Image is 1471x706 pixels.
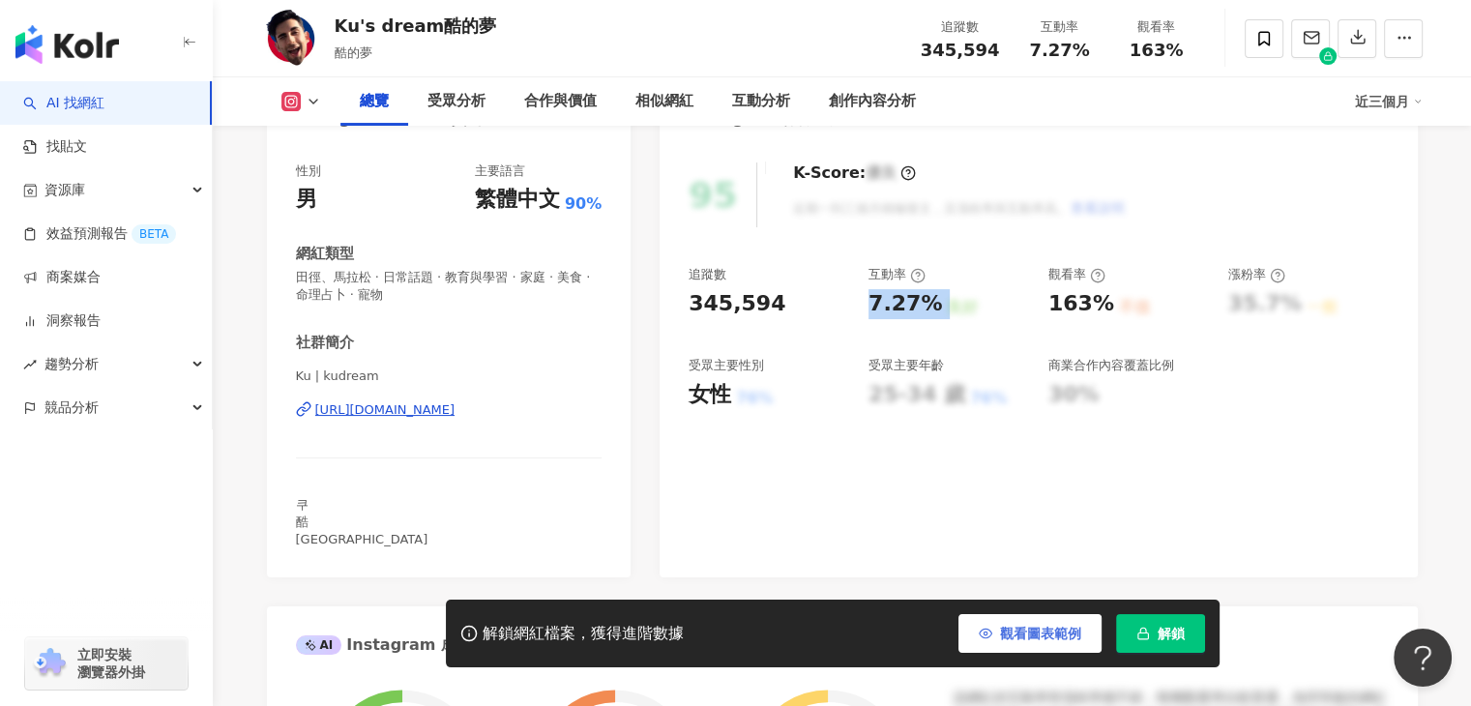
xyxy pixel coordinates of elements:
[296,185,317,215] div: 男
[958,614,1102,653] button: 觀看圖表範例
[296,368,603,385] span: Ku | kudream
[689,266,726,283] div: 追蹤數
[23,94,104,113] a: searchAI 找網紅
[335,45,372,60] span: 酷的夢
[635,90,693,113] div: 相似網紅
[335,14,497,38] div: Ku's dream酷的夢
[296,333,354,353] div: 社群簡介
[1048,357,1174,374] div: 商業合作內容覆蓋比例
[31,648,69,679] img: chrome extension
[1048,266,1105,283] div: 觀看率
[262,10,320,68] img: KOL Avatar
[1355,86,1423,117] div: 近三個月
[1023,17,1097,37] div: 互動率
[360,90,389,113] div: 總覽
[921,40,1000,60] span: 345,594
[1029,41,1089,60] span: 7.27%
[1158,626,1185,641] span: 解鎖
[23,137,87,157] a: 找貼文
[315,401,456,419] div: [URL][DOMAIN_NAME]
[23,224,176,244] a: 效益預測報告BETA
[23,311,101,331] a: 洞察報告
[524,90,597,113] div: 合作與價值
[23,268,101,287] a: 商案媒合
[1116,614,1205,653] button: 解鎖
[296,269,603,304] span: 田徑、馬拉松 · 日常話題 · 教育與學習 · 家庭 · 美食 · 命理占卜 · 寵物
[1130,41,1184,60] span: 163%
[296,497,428,546] span: 쿠 酷 [GEOGRAPHIC_DATA]
[44,386,99,429] span: 競品分析
[23,358,37,371] span: rise
[1228,266,1285,283] div: 漲粉率
[296,244,354,264] div: 網紅類型
[44,342,99,386] span: 趨勢分析
[475,185,560,215] div: 繁體中文
[921,17,1000,37] div: 追蹤數
[44,168,85,212] span: 資源庫
[868,289,942,319] div: 7.27%
[25,637,188,690] a: chrome extension立即安裝 瀏覽器外掛
[689,289,785,319] div: 345,594
[689,357,764,374] div: 受眾主要性別
[427,90,485,113] div: 受眾分析
[868,266,926,283] div: 互動率
[689,380,731,410] div: 女性
[732,90,790,113] div: 互動分析
[1048,289,1114,319] div: 163%
[483,624,684,644] div: 解鎖網紅檔案，獲得進階數據
[475,162,525,180] div: 主要語言
[868,357,944,374] div: 受眾主要年齡
[793,162,916,184] div: K-Score :
[829,90,916,113] div: 創作內容分析
[565,193,602,215] span: 90%
[1000,626,1081,641] span: 觀看圖表範例
[296,401,603,419] a: [URL][DOMAIN_NAME]
[296,162,321,180] div: 性別
[15,25,119,64] img: logo
[77,646,145,681] span: 立即安裝 瀏覽器外掛
[1120,17,1193,37] div: 觀看率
